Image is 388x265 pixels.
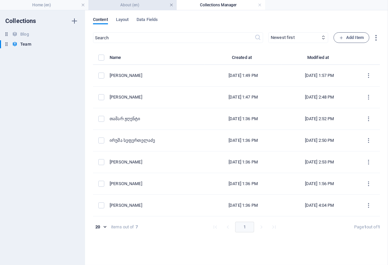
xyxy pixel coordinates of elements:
[20,30,29,38] h6: Blog
[110,137,200,143] div: ირუშა სეფერთელაძე
[93,32,254,43] input: Search
[110,116,200,122] div: თამარ ჟღენტი
[111,224,134,230] div: items out of
[210,116,276,122] div: [DATE] 1:36 PM
[70,17,78,25] i: Create new collection
[287,202,352,208] div: [DATE] 4:04 PM
[354,224,380,230] div: Page out of
[287,94,352,100] div: [DATE] 2:48 PM
[287,181,352,187] div: [DATE] 1:56 PM
[339,34,364,42] span: Add Item
[116,16,129,25] span: Layout
[5,17,36,25] h6: Collections
[137,16,158,25] span: Data Fields
[110,159,200,165] div: [PERSON_NAME]
[210,181,276,187] div: [DATE] 1:36 PM
[93,224,108,230] div: 20
[287,159,352,165] div: [DATE] 2:53 PM
[209,222,280,232] nav: pagination navigation
[235,222,254,232] button: page 1
[110,54,205,65] th: Name
[110,181,200,187] div: [PERSON_NAME]
[378,224,380,229] strong: 1
[210,73,276,79] div: [DATE] 1:49 PM
[210,94,276,100] div: [DATE] 1:47 PM
[93,54,380,216] table: items list
[93,16,108,25] span: Content
[210,202,276,208] div: [DATE] 1:36 PM
[110,73,200,79] div: [PERSON_NAME]
[287,137,352,143] div: [DATE] 2:50 PM
[20,40,31,48] h6: Team
[110,94,200,100] div: [PERSON_NAME]
[88,1,177,9] h4: About (en)
[210,137,276,143] div: [DATE] 1:36 PM
[177,1,265,9] h4: Collections Manager
[110,202,200,208] div: [PERSON_NAME]
[281,54,358,65] th: Modified at
[136,224,138,230] strong: 7
[334,32,369,43] button: Add Item
[364,224,366,229] strong: 1
[210,159,276,165] div: [DATE] 1:36 PM
[287,73,352,79] div: [DATE] 1:57 PM
[287,116,352,122] div: [DATE] 2:52 PM
[205,54,281,65] th: Created at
